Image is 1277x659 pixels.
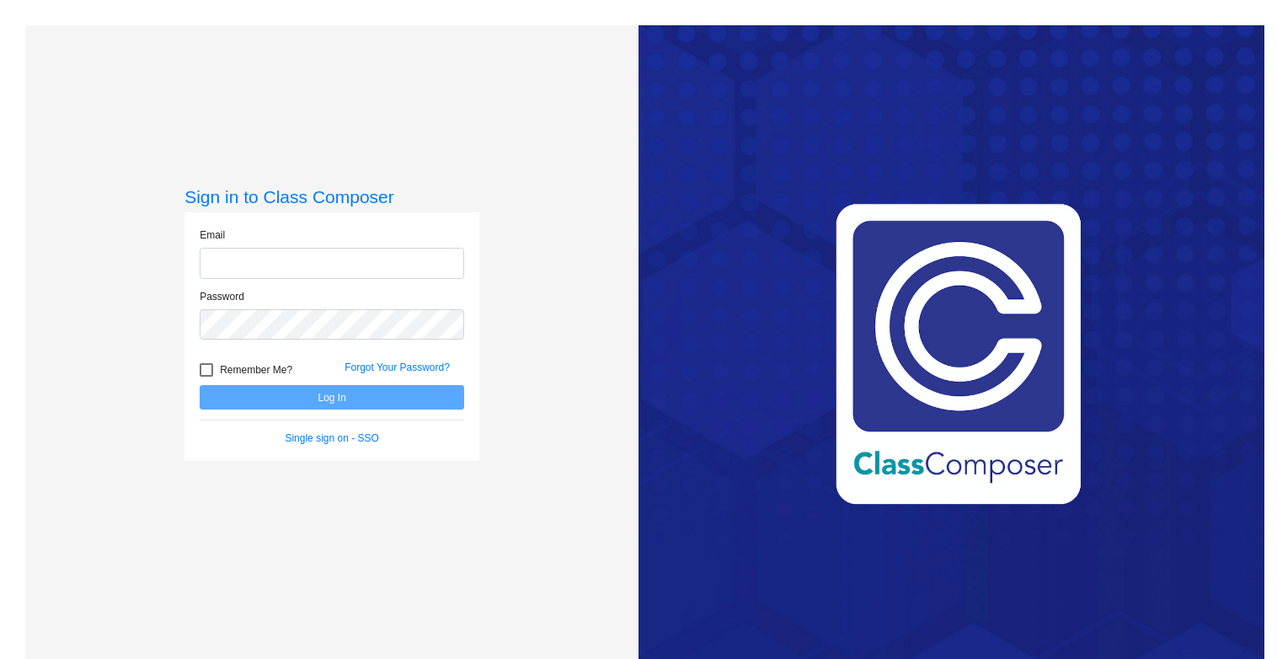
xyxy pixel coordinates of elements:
label: Password [200,289,244,304]
span: Remember Me? [220,360,292,380]
label: Email [200,228,225,243]
button: Log In [200,385,464,410]
a: Forgot Your Password? [345,362,450,373]
a: Single sign on - SSO [285,432,378,444]
h3: Sign in to Class Composer [184,186,479,207]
